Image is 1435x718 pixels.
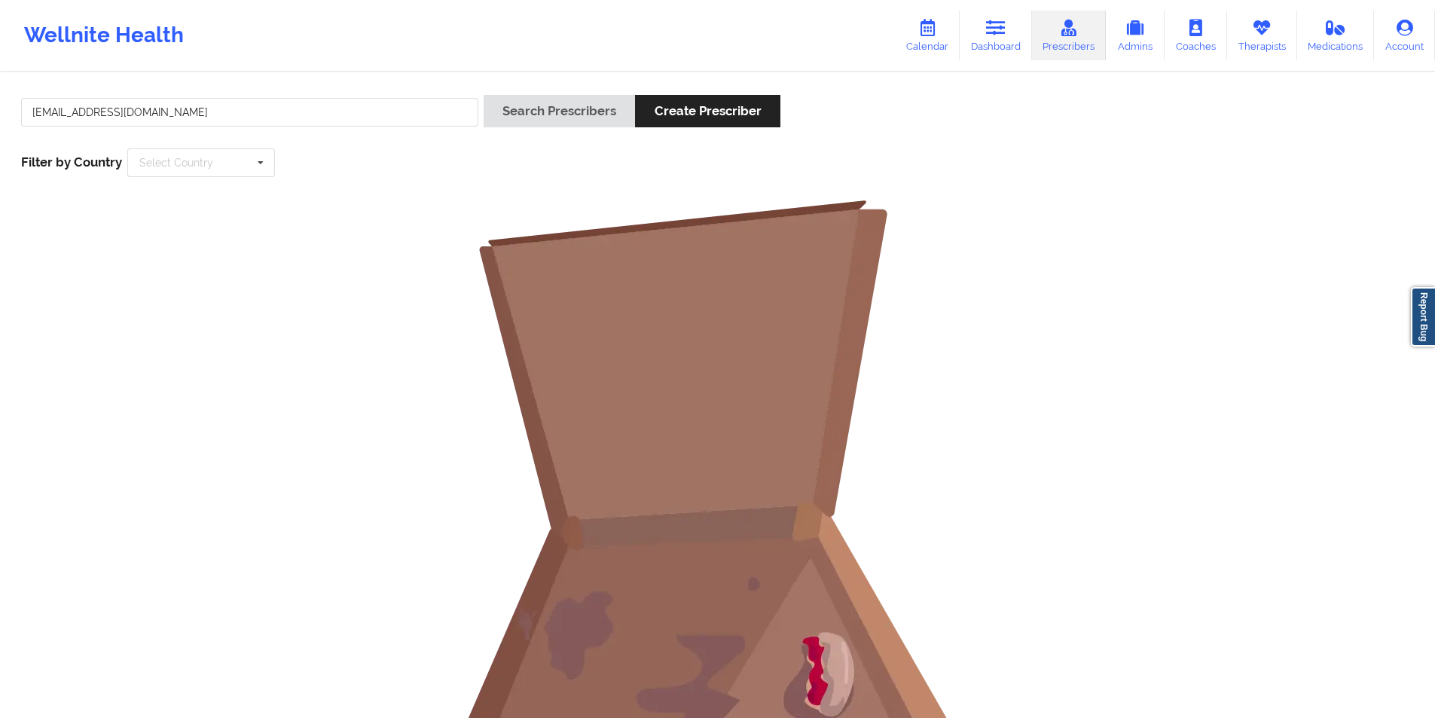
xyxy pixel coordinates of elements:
a: Admins [1106,11,1165,60]
button: Search Prescribers [484,95,635,127]
button: Create Prescriber [635,95,780,127]
a: Coaches [1165,11,1227,60]
div: Select Country [139,157,213,168]
a: Prescribers [1032,11,1107,60]
a: Dashboard [960,11,1032,60]
input: Search Keywords [21,98,478,127]
a: Report Bug [1411,287,1435,347]
a: Medications [1297,11,1375,60]
a: Therapists [1227,11,1297,60]
span: Filter by Country [21,154,122,170]
a: Calendar [895,11,960,60]
a: Account [1374,11,1435,60]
